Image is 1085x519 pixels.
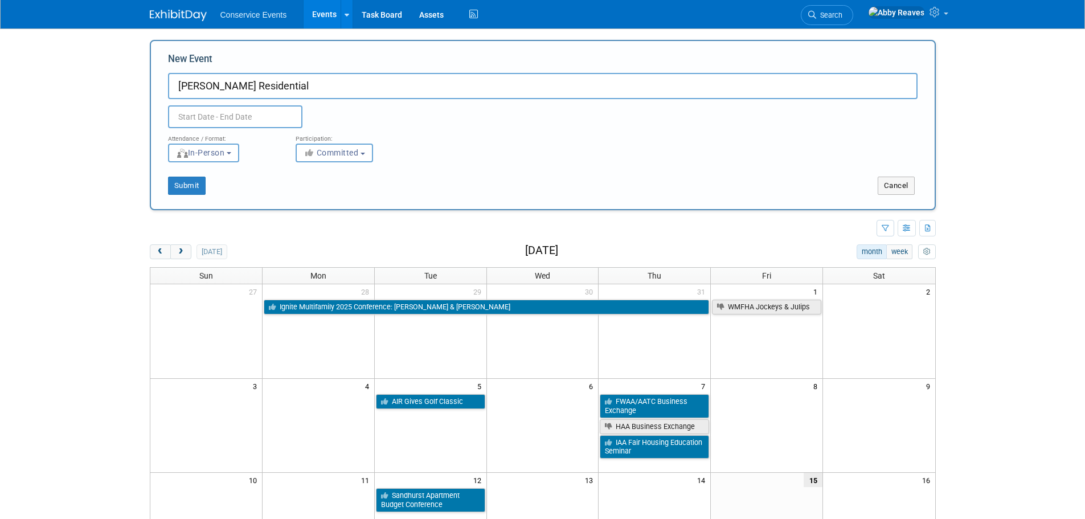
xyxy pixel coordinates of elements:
[476,379,486,393] span: 5
[816,11,842,19] span: Search
[804,473,822,487] span: 15
[921,473,935,487] span: 16
[525,244,558,257] h2: [DATE]
[886,244,912,259] button: week
[168,52,212,70] label: New Event
[168,73,918,99] input: Name of Trade Show / Conference
[364,379,374,393] span: 4
[360,473,374,487] span: 11
[296,144,373,162] button: Committed
[584,284,598,299] span: 30
[199,271,213,280] span: Sun
[176,148,225,157] span: In-Person
[168,128,279,143] div: Attendance / Format:
[925,284,935,299] span: 2
[168,144,239,162] button: In-Person
[923,248,931,256] i: Personalize Calendar
[648,271,661,280] span: Thu
[857,244,887,259] button: month
[196,244,227,259] button: [DATE]
[472,284,486,299] span: 29
[472,473,486,487] span: 12
[700,379,710,393] span: 7
[873,271,885,280] span: Sat
[878,177,915,195] button: Cancel
[925,379,935,393] span: 9
[296,128,406,143] div: Participation:
[220,10,287,19] span: Conservice Events
[584,473,598,487] span: 13
[696,473,710,487] span: 14
[248,473,262,487] span: 10
[812,379,822,393] span: 8
[168,105,302,128] input: Start Date - End Date
[535,271,550,280] span: Wed
[762,271,771,280] span: Fri
[588,379,598,393] span: 6
[918,244,935,259] button: myCustomButton
[696,284,710,299] span: 31
[264,300,709,314] a: Ignite Multifamily 2025 Conference: [PERSON_NAME] & [PERSON_NAME]
[600,419,709,434] a: HAA Business Exchange
[868,6,925,19] img: Abby Reaves
[600,435,709,459] a: IAA Fair Housing Education Seminar
[168,177,206,195] button: Submit
[150,244,171,259] button: prev
[170,244,191,259] button: next
[150,10,207,21] img: ExhibitDay
[812,284,822,299] span: 1
[310,271,326,280] span: Mon
[376,394,485,409] a: AIR Gives Golf Classic
[600,394,709,418] a: FWAA/AATC Business Exchange
[712,300,821,314] a: WMFHA Jockeys & Julips
[424,271,437,280] span: Tue
[304,148,359,157] span: Committed
[376,488,485,512] a: Sandhurst Apartment Budget Conference
[252,379,262,393] span: 3
[360,284,374,299] span: 28
[801,5,853,25] a: Search
[248,284,262,299] span: 27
